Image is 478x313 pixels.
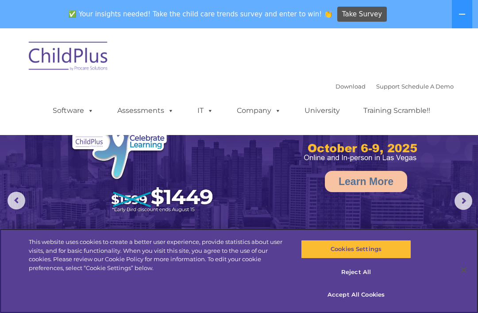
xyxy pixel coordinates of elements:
div: This website uses cookies to create a better user experience, provide statistics about user visit... [29,238,287,272]
font: | [335,83,454,90]
a: Schedule A Demo [401,83,454,90]
a: Assessments [108,102,183,120]
a: Take Survey [337,7,387,22]
span: ✅ Your insights needed! Take the child care trends survey and enter to win! 👏 [65,6,336,23]
a: Company [228,102,290,120]
button: Accept All Cookies [301,286,411,304]
button: Reject All [301,263,411,282]
a: Training Scramble!! [355,102,439,120]
a: Software [44,102,103,120]
a: Support [376,83,400,90]
a: University [296,102,349,120]
span: Take Survey [342,7,382,22]
img: ChildPlus by Procare Solutions [24,35,113,80]
a: Learn More [325,171,407,192]
button: Cookies Settings [301,240,411,259]
a: IT [189,102,222,120]
button: Close [454,260,474,280]
a: Download [335,83,366,90]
